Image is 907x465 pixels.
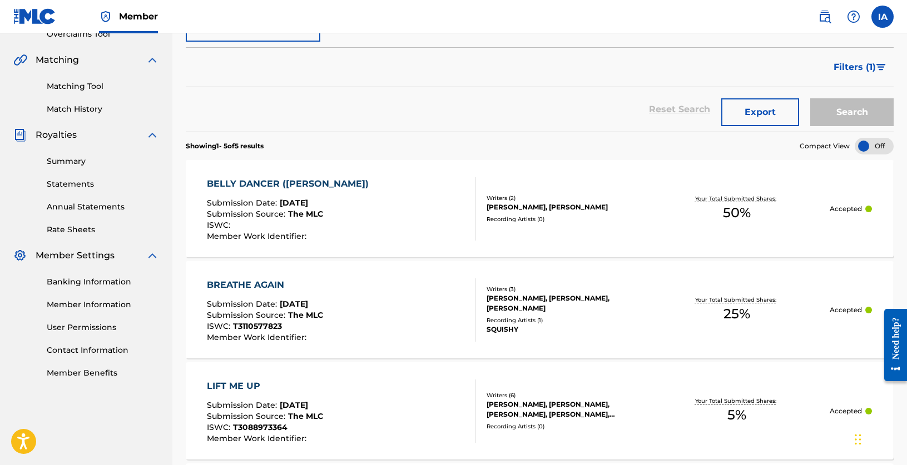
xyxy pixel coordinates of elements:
img: Matching [13,53,27,67]
div: Recording Artists ( 0 ) [487,422,644,431]
img: Member Settings [13,249,27,262]
div: Recording Artists ( 1 ) [487,316,644,324]
img: expand [146,249,159,262]
div: Writers ( 2 ) [487,194,644,202]
span: 25 % [723,304,750,324]
span: 5 % [727,405,746,425]
span: Member [119,10,158,23]
a: BREATHE AGAINSubmission Date:[DATE]Submission Source:The MLCISWC:T3110577823Member Work Identifie... [186,261,894,358]
span: Submission Date : [207,198,280,208]
span: T3088973364 [233,422,288,432]
a: Statements [47,178,159,190]
div: [PERSON_NAME], [PERSON_NAME], [PERSON_NAME], [PERSON_NAME], [PERSON_NAME] [PERSON_NAME], [PERSON_... [487,399,644,419]
img: Royalties [13,128,27,142]
div: Writers ( 3 ) [487,285,644,293]
img: help [847,10,860,23]
span: The MLC [288,310,323,320]
span: Compact View [800,141,850,151]
div: Drag [855,423,861,456]
a: Overclaims Tool [47,28,159,40]
div: BELLY DANCER ([PERSON_NAME]) [207,177,374,191]
a: BELLY DANCER ([PERSON_NAME])Submission Date:[DATE]Submission Source:The MLCISWC:Member Work Ident... [186,160,894,257]
a: Contact Information [47,344,159,356]
button: Export [721,98,799,126]
a: Rate Sheets [47,224,159,236]
div: LIFT ME UP [207,379,323,393]
span: Member Work Identifier : [207,433,309,443]
div: BREATHE AGAIN [207,278,323,292]
p: Your Total Submitted Shares: [695,397,779,405]
span: The MLC [288,411,323,421]
p: Accepted [830,204,862,214]
img: expand [146,128,159,142]
img: search [818,10,831,23]
a: Member Information [47,299,159,311]
span: ISWC : [207,321,233,331]
img: Top Rightsholder [99,10,112,23]
span: ISWC : [207,220,233,230]
div: [PERSON_NAME], [PERSON_NAME], [PERSON_NAME] [487,293,644,313]
p: Your Total Submitted Shares: [695,194,779,203]
span: [DATE] [280,299,308,309]
span: Member Work Identifier : [207,332,309,342]
img: expand [146,53,159,67]
div: Writers ( 6 ) [487,391,644,399]
div: Recording Artists ( 0 ) [487,215,644,223]
span: T3110577823 [233,321,282,331]
span: Submission Date : [207,299,280,309]
span: [DATE] [280,198,308,208]
p: Showing 1 - 5 of 5 results [186,141,264,151]
span: Submission Source : [207,411,288,421]
span: Member Settings [36,249,115,262]
a: Summary [47,156,159,167]
div: SQUISHY [487,324,644,334]
button: Filters (1) [827,53,894,81]
a: Public Search [814,6,836,28]
span: Filters ( 1 ) [834,61,876,74]
a: Matching Tool [47,81,159,92]
div: Help [842,6,865,28]
span: Submission Source : [207,209,288,219]
span: Member Work Identifier : [207,231,309,241]
a: Banking Information [47,276,159,288]
span: Royalties [36,128,77,142]
a: User Permissions [47,322,159,333]
span: Submission Source : [207,310,288,320]
img: MLC Logo [13,8,56,24]
iframe: Chat Widget [851,412,907,465]
span: The MLC [288,209,323,219]
div: [PERSON_NAME], [PERSON_NAME] [487,202,644,212]
p: Accepted [830,406,862,416]
a: LIFT ME UPSubmission Date:[DATE]Submission Source:The MLCISWC:T3088973364Member Work Identifier:W... [186,362,894,459]
span: 50 % [723,203,751,223]
a: Annual Statements [47,201,159,213]
a: Member Benefits [47,367,159,379]
p: Accepted [830,305,862,315]
span: [DATE] [280,400,308,410]
span: ISWC : [207,422,233,432]
span: Submission Date : [207,400,280,410]
img: filter [876,64,886,71]
p: Your Total Submitted Shares: [695,296,779,304]
a: Match History [47,103,159,115]
span: Matching [36,53,79,67]
iframe: Resource Center [876,300,907,389]
div: User Menu [871,6,894,28]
